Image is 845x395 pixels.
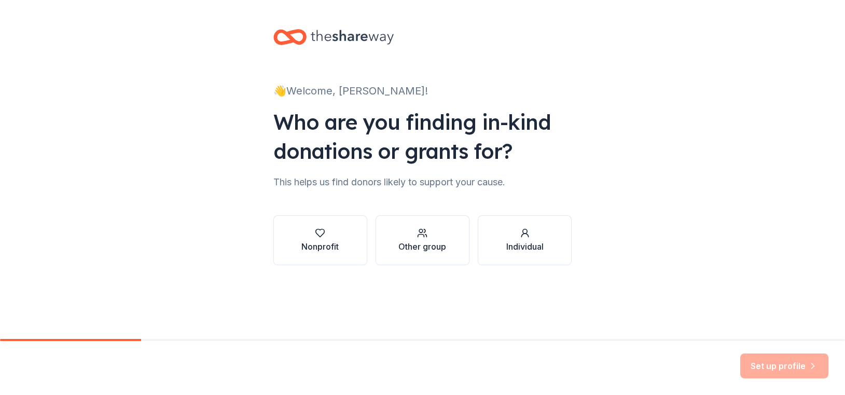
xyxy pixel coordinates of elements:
[273,174,572,190] div: This helps us find donors likely to support your cause.
[506,240,544,253] div: Individual
[273,83,572,99] div: 👋 Welcome, [PERSON_NAME]!
[273,107,572,166] div: Who are you finding in-kind donations or grants for?
[376,215,469,265] button: Other group
[478,215,572,265] button: Individual
[301,240,339,253] div: Nonprofit
[273,215,367,265] button: Nonprofit
[398,240,446,253] div: Other group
